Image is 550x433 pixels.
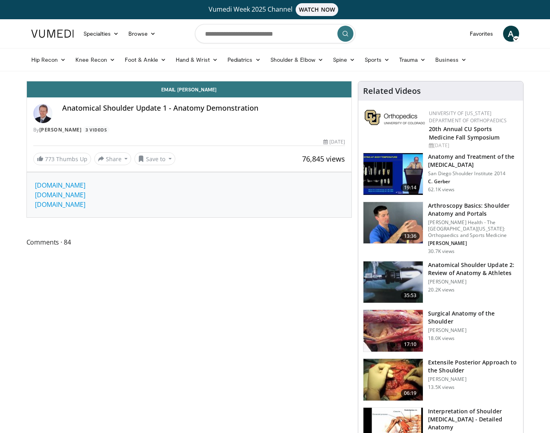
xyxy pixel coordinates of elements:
img: 62ee2ea4-b2af-4bbb-a20f-cc4cb1de2535.150x105_q85_crop-smart_upscale.jpg [363,359,423,401]
span: 17:10 [401,340,420,348]
a: Vumedi Week 2025 ChannelWATCH NOW [32,3,518,16]
h4: Anatomical Shoulder Update 1 - Anatomy Demonstration [62,104,345,113]
h3: Interpretation of Shoulder [MEDICAL_DATA] - Detailed Anatomy [428,407,518,431]
p: [PERSON_NAME] Health - The [GEOGRAPHIC_DATA][US_STATE]: Orthopaedics and Sports Medicine [428,219,518,239]
img: 49076_0000_3.png.150x105_q85_crop-smart_upscale.jpg [363,261,423,303]
a: Knee Recon [71,52,120,68]
a: [DOMAIN_NAME] [35,190,85,199]
a: Spine [328,52,360,68]
a: University of [US_STATE] Department of Orthopaedics [429,110,507,124]
span: 35:53 [401,291,420,299]
a: 06:19 Extensile Posterior Approach to the Shoulder [PERSON_NAME] 13.5K views [363,358,518,401]
a: 20th Annual CU Sports Medicine Fall Symposium [429,125,499,141]
a: 35:53 Anatomical Shoulder Update 2: Review of Anatomy & Athletes [PERSON_NAME] 20.2K views [363,261,518,304]
a: 3 Videos [83,126,110,133]
h3: Surgical Anatomy of the Shoulder [428,310,518,326]
div: [DATE] [323,138,345,146]
p: 20.2K views [428,287,455,293]
p: 62.1K views [428,186,455,193]
p: 18.0K views [428,335,455,342]
a: [DOMAIN_NAME] [35,200,85,209]
input: Search topics, interventions [195,24,355,43]
a: 19:14 Anatomy and Treatment of the [MEDICAL_DATA] San Diego Shoulder Institute 2014 C. Gerber 62.... [363,153,518,195]
button: Share [94,152,132,165]
span: 19:14 [401,184,420,192]
img: Avatar [33,104,53,123]
a: Browse [124,26,160,42]
p: C. Gerber [428,178,518,185]
img: 58008271-3059-4eea-87a5-8726eb53a503.150x105_q85_crop-smart_upscale.jpg [363,153,423,195]
p: [PERSON_NAME] [428,240,518,247]
span: 06:19 [401,389,420,397]
p: 30.7K views [428,248,455,255]
a: Sports [360,52,394,68]
span: 773 [45,155,55,163]
a: Pediatrics [223,52,266,68]
p: 13.5K views [428,384,455,391]
h3: Arthroscopy Basics: Shoulder Anatomy and Portals [428,202,518,218]
img: 355603a8-37da-49b6-856f-e00d7e9307d3.png.150x105_q85_autocrop_double_scale_upscale_version-0.2.png [365,110,425,125]
a: Business [430,52,471,68]
a: Specialties [79,26,124,42]
img: 306176_0003_1.png.150x105_q85_crop-smart_upscale.jpg [363,310,423,352]
a: A [503,26,519,42]
a: Hip Recon [26,52,71,68]
a: Foot & Ankle [120,52,171,68]
p: [PERSON_NAME] [428,279,518,285]
span: WATCH NOW [296,3,338,16]
a: Favorites [465,26,498,42]
h3: Anatomy and Treatment of the [MEDICAL_DATA] [428,153,518,169]
span: 76,845 views [302,154,345,164]
button: Save to [134,152,175,165]
h3: Extensile Posterior Approach to the Shoulder [428,358,518,374]
a: Hand & Wrist [171,52,223,68]
p: [PERSON_NAME] [428,376,518,382]
span: Comments 84 [26,237,352,247]
a: 17:10 Surgical Anatomy of the Shoulder [PERSON_NAME] 18.0K views [363,310,518,352]
a: Email [PERSON_NAME] [27,81,352,97]
img: VuMedi Logo [31,30,74,38]
h4: Related Videos [363,86,421,96]
a: Trauma [394,52,431,68]
span: 13:36 [401,232,420,240]
img: 9534a039-0eaa-4167-96cf-d5be049a70d8.150x105_q85_crop-smart_upscale.jpg [363,202,423,244]
p: San Diego Shoulder Institute 2014 [428,170,518,177]
a: 773 Thumbs Up [33,153,91,165]
div: By [33,126,345,134]
p: [PERSON_NAME] [428,327,518,334]
a: [DOMAIN_NAME] [35,181,85,190]
div: [DATE] [429,142,517,149]
h3: Anatomical Shoulder Update 2: Review of Anatomy & Athletes [428,261,518,277]
a: 13:36 Arthroscopy Basics: Shoulder Anatomy and Portals [PERSON_NAME] Health - The [GEOGRAPHIC_DAT... [363,202,518,255]
a: Shoulder & Elbow [266,52,328,68]
a: [PERSON_NAME] [39,126,82,133]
